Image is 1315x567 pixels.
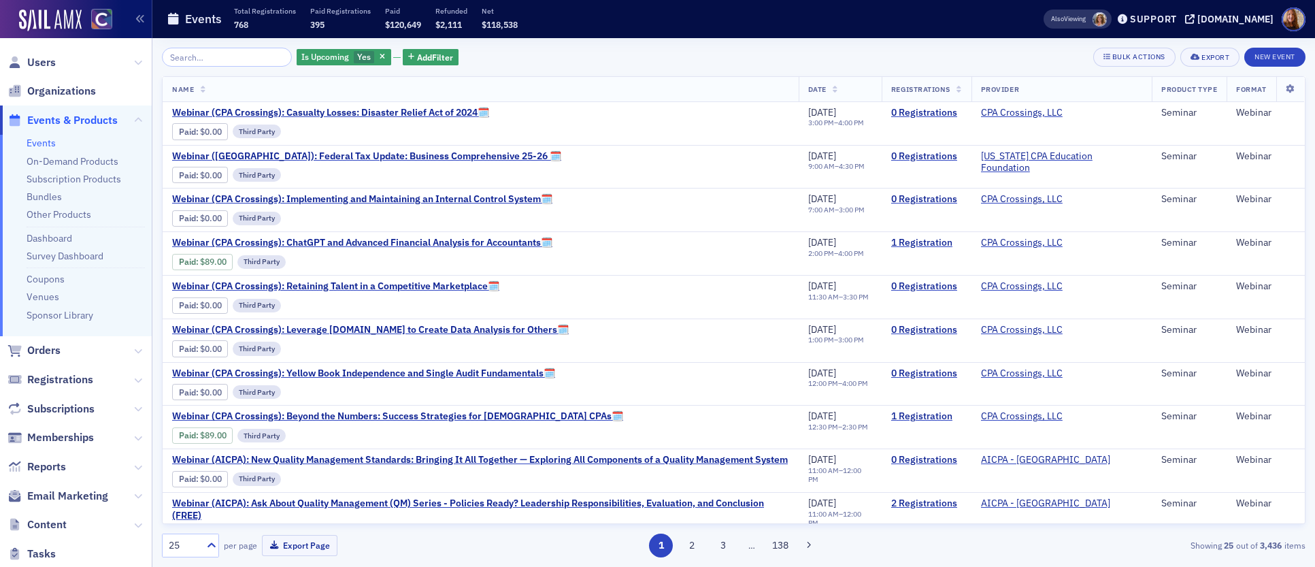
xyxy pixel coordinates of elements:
[179,127,196,137] a: Paid
[172,167,228,183] div: Paid: 0 - $0
[172,150,561,163] span: Webinar (CA): Federal Tax Update: Business Comprehensive 25-26 🗓
[981,324,1067,336] span: CPA Crossings, LLC
[808,497,836,509] span: [DATE]
[162,48,292,67] input: Search…
[27,273,65,285] a: Coupons
[981,454,1110,466] a: AICPA - [GEOGRAPHIC_DATA]
[233,168,281,182] div: Third Party
[234,6,296,16] p: Total Registrations
[842,378,868,388] time: 4:00 PM
[233,125,281,138] div: Third Party
[27,55,56,70] span: Users
[1161,498,1217,510] div: Seminar
[808,236,836,248] span: [DATE]
[179,430,200,440] span: :
[27,84,96,99] span: Organizations
[179,387,200,398] span: :
[981,107,1063,119] a: CPA Crossings, LLC
[808,367,836,379] span: [DATE]
[172,84,194,94] span: Name
[179,344,200,354] span: :
[808,335,834,344] time: 1:00 PM
[179,213,200,223] span: :
[179,257,196,267] a: Paid
[301,51,349,62] span: Is Upcoming
[224,539,257,551] label: per page
[981,498,1110,510] a: AICPA - [GEOGRAPHIC_DATA]
[981,107,1067,119] span: CPA Crossings, LLC
[179,170,200,180] span: :
[172,150,561,163] a: Webinar ([GEOGRAPHIC_DATA]): Federal Tax Update: Business Comprehensive 25-26 🗓
[7,430,94,445] a: Memberships
[172,471,228,487] div: Paid: 0 - $0
[808,162,865,171] div: –
[27,191,62,203] a: Bundles
[179,257,200,267] span: :
[1180,48,1239,67] button: Export
[1236,498,1295,510] div: Webinar
[808,150,836,162] span: [DATE]
[233,212,281,225] div: Third Party
[233,342,281,355] div: Third Party
[172,324,569,336] span: Webinar (CPA Crossings): Leverage PowerBI.com to Create Data Analysis for Others🗓️
[200,170,222,180] span: $0.00
[403,49,459,66] button: AddFilter
[179,300,200,310] span: :
[27,250,103,262] a: Survey Dashboard
[981,193,1067,206] span: CPA Crossings, LLC
[808,336,864,344] div: –
[808,466,839,475] time: 11:00 AM
[310,6,371,16] p: Paid Registrations
[234,19,248,30] span: 768
[1258,539,1284,551] strong: 3,436
[649,534,673,557] button: 1
[310,19,324,30] span: 395
[891,193,962,206] a: 0 Registrations
[1161,410,1217,423] div: Seminar
[172,193,552,206] a: Webinar (CPA Crossings): Implementing and Maintaining an Internal Control System🗓️
[839,205,865,214] time: 3:00 PM
[172,498,789,521] span: Webinar (AICPA): Ask About Quality Management (QM) Series - Policies Ready? Leadership Responsibi...
[1222,539,1236,551] strong: 25
[91,9,112,30] img: SailAMX
[172,123,228,140] div: Paid: 0 - $0
[1244,48,1305,67] button: New Event
[200,213,222,223] span: $0.00
[357,51,371,62] span: Yes
[1236,107,1295,119] div: Webinar
[981,368,1063,380] a: CPA Crossings, LLC
[27,232,72,244] a: Dashboard
[237,429,286,442] div: Third Party
[808,106,836,118] span: [DATE]
[981,410,1063,423] a: CPA Crossings, LLC
[981,324,1063,336] a: CPA Crossings, LLC
[200,430,227,440] span: $89.00
[435,19,462,30] span: $2,111
[808,423,868,432] div: –
[27,402,95,417] span: Subscriptions
[7,459,66,474] a: Reports
[233,472,281,486] div: Third Party
[808,84,827,94] span: Date
[200,387,222,398] span: $0.00
[172,237,552,249] a: Webinar (CPA Crossings): ChatGPT and Advanced Financial Analysis for Accountants🗓️
[172,454,788,466] a: Webinar (AICPA): New Quality Management Standards: Bringing It All Together — Exploring All Compo...
[172,280,499,293] a: Webinar (CPA Crossings): Retaining Talent in a Competitive Marketplace🗓️
[808,509,839,519] time: 11:00 AM
[808,248,834,258] time: 2:00 PM
[482,6,518,16] p: Net
[891,84,950,94] span: Registrations
[172,368,555,380] span: Webinar (CPA Crossings): Yellow Book Independence and Single Audit Fundamentals🗓️
[1236,84,1266,94] span: Format
[179,474,196,484] a: Paid
[981,280,1067,293] span: CPA Crossings, LLC
[839,161,865,171] time: 4:30 PM
[808,161,835,171] time: 9:00 AM
[1161,280,1217,293] div: Seminar
[742,539,761,551] span: …
[179,127,200,137] span: :
[1093,48,1176,67] button: Bulk Actions
[808,466,861,484] time: 12:00 PM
